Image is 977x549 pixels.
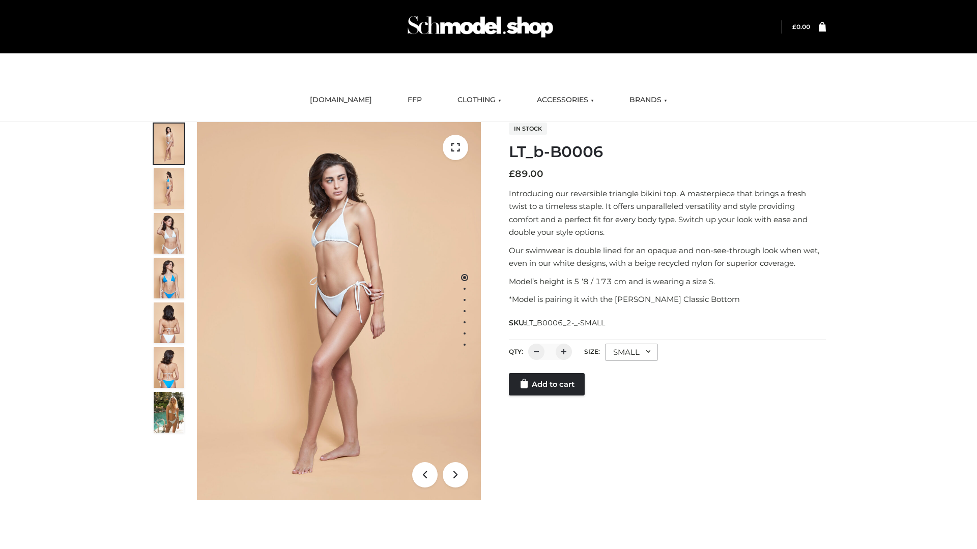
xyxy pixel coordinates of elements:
img: ArielClassicBikiniTop_CloudNine_AzureSky_OW114ECO_3-scaled.jpg [154,213,184,254]
a: ACCESSORIES [529,89,601,111]
img: ArielClassicBikiniTop_CloudNine_AzureSky_OW114ECO_2-scaled.jpg [154,168,184,209]
span: In stock [509,123,547,135]
label: Size: [584,348,600,355]
p: Introducing our reversible triangle bikini top. A masterpiece that brings a fresh twist to a time... [509,187,826,239]
p: *Model is pairing it with the [PERSON_NAME] Classic Bottom [509,293,826,306]
a: CLOTHING [450,89,509,111]
a: FFP [400,89,429,111]
bdi: 0.00 [792,23,810,30]
a: [DOMAIN_NAME] [302,89,380,111]
img: Arieltop_CloudNine_AzureSky2.jpg [154,392,184,433]
a: BRANDS [622,89,675,111]
span: £ [509,168,515,179]
img: ArielClassicBikiniTop_CloudNine_AzureSky_OW114ECO_7-scaled.jpg [154,302,184,343]
img: ArielClassicBikiniTop_CloudNine_AzureSky_OW114ECO_1 [197,122,481,500]
a: £0.00 [792,23,810,30]
img: ArielClassicBikiniTop_CloudNine_AzureSky_OW114ECO_4-scaled.jpg [154,258,184,298]
img: ArielClassicBikiniTop_CloudNine_AzureSky_OW114ECO_1-scaled.jpg [154,124,184,164]
span: £ [792,23,796,30]
p: Model’s height is 5 ‘8 / 173 cm and is wearing a size S. [509,275,826,288]
label: QTY: [509,348,523,355]
span: SKU: [509,317,606,329]
h1: LT_b-B0006 [509,143,826,161]
span: LT_B0006_2-_-SMALL [526,318,605,327]
a: Add to cart [509,373,585,395]
bdi: 89.00 [509,168,543,179]
img: ArielClassicBikiniTop_CloudNine_AzureSky_OW114ECO_8-scaled.jpg [154,347,184,388]
div: SMALL [605,344,658,361]
p: Our swimwear is double lined for an opaque and non-see-through look when wet, even in our white d... [509,244,826,270]
img: Schmodel Admin 964 [404,7,557,47]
